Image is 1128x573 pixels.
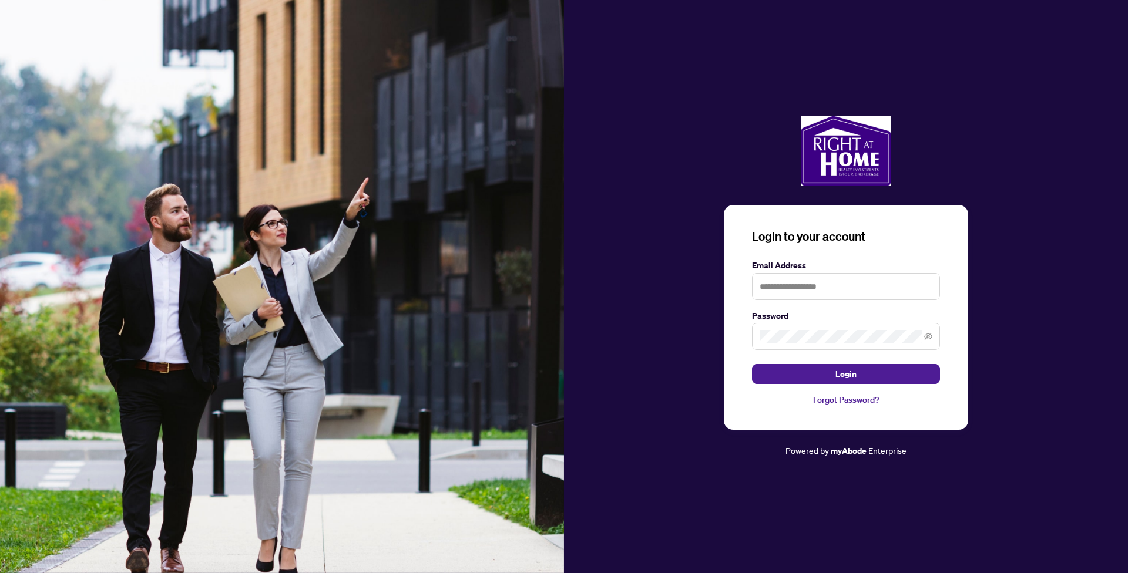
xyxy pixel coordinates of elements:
[752,259,940,272] label: Email Address
[868,445,907,456] span: Enterprise
[752,364,940,384] button: Login
[752,228,940,245] h3: Login to your account
[924,332,932,341] span: eye-invisible
[831,444,867,457] a: myAbode
[752,309,940,322] label: Password
[835,365,857,383] span: Login
[801,116,891,186] img: ma-logo
[752,393,940,406] a: Forgot Password?
[785,445,829,456] span: Powered by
